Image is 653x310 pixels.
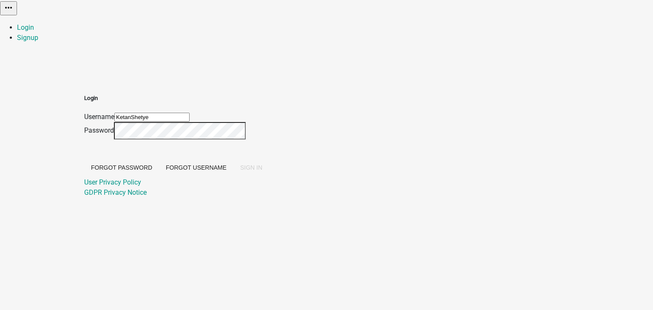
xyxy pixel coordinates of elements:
[17,23,34,31] a: Login
[3,3,14,13] i: more_horiz
[84,94,269,102] h5: Login
[159,160,233,175] button: Forgot Username
[84,160,159,175] button: Forgot Password
[84,188,147,196] a: GDPR Privacy Notice
[233,160,269,175] button: SIGN IN
[17,34,38,42] a: Signup
[84,113,114,121] label: Username
[84,178,141,186] a: User Privacy Policy
[240,164,262,171] span: SIGN IN
[84,126,114,134] label: Password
